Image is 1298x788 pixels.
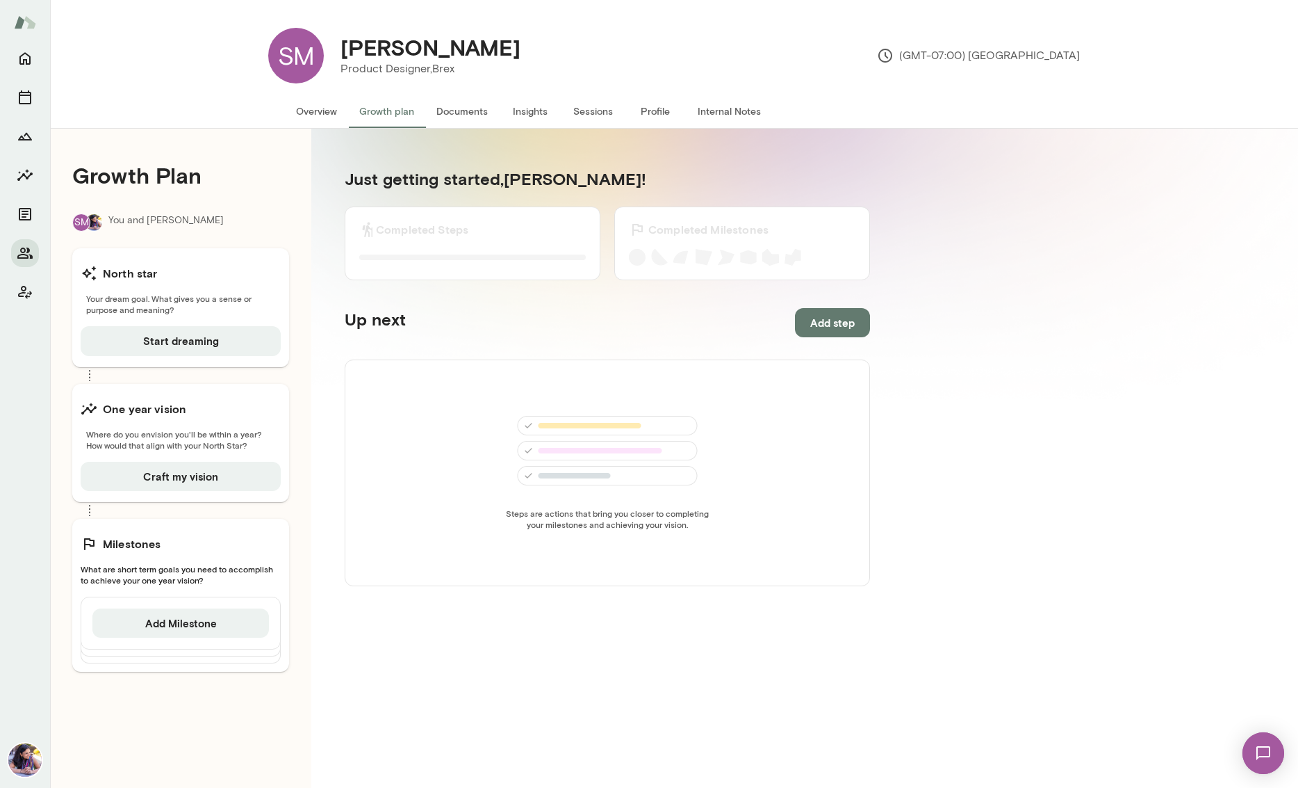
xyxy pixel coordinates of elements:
img: Mento [14,9,36,35]
button: Profile [624,95,687,128]
span: What are short term goals you need to accomplish to achieve your one year vision? [81,563,281,586]
span: Where do you envision you'll be within a year? How would that align with your North Star? [81,428,281,451]
h6: Milestones [103,536,161,552]
button: Documents [425,95,499,128]
span: Your dream goal. What gives you a sense or purpose and meaning? [81,293,281,315]
div: Add Milestone [81,597,281,650]
h6: North star [103,265,158,282]
button: Add step [795,308,870,337]
h4: Growth Plan [72,162,289,188]
h5: Up next [345,308,406,337]
button: Craft my vision [81,462,281,491]
button: Sessions [11,83,39,111]
div: SM [268,28,324,83]
button: Add Milestone [92,609,269,638]
img: Aradhana Goel [85,214,102,231]
button: Members [11,239,39,267]
button: Client app [11,278,39,306]
button: Internal Notes [687,95,772,128]
p: (GMT-07:00) [GEOGRAPHIC_DATA] [877,47,1080,64]
img: Aradhana Goel [8,743,42,777]
h6: Completed Milestones [648,221,769,238]
p: You and [PERSON_NAME] [108,214,224,232]
button: Start dreaming [81,326,281,355]
div: SM [72,214,90,232]
button: Insights [499,95,561,128]
button: Growth plan [348,95,425,128]
button: Documents [11,200,39,228]
button: Sessions [561,95,624,128]
h6: One year vision [103,401,186,417]
h4: [PERSON_NAME] [340,34,520,61]
button: Home [11,45,39,72]
span: Steps are actions that bring you closer to completing your milestones and achieving your vision. [502,508,713,530]
button: Growth Plan [11,122,39,150]
button: Overview [285,95,348,128]
h5: Just getting started, [PERSON_NAME] ! [345,168,870,190]
p: Product Designer, Brex [340,61,520,77]
button: Insights [11,161,39,189]
h6: Completed Steps [376,221,468,238]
